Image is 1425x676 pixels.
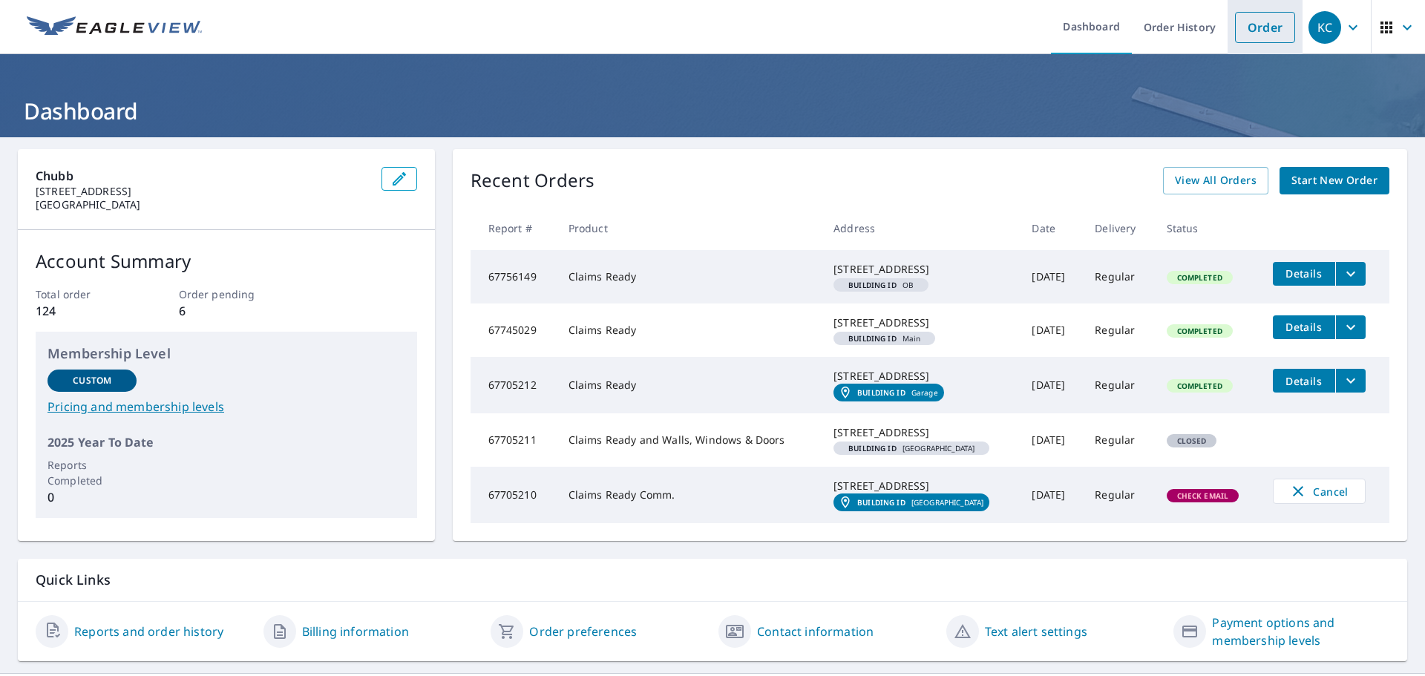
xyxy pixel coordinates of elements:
div: [STREET_ADDRESS] [833,479,1008,493]
th: Report # [471,206,557,250]
div: [STREET_ADDRESS] [833,425,1008,440]
td: 67705210 [471,467,557,523]
button: detailsBtn-67705212 [1273,369,1335,393]
td: Regular [1083,303,1154,357]
span: Completed [1168,381,1231,391]
div: [STREET_ADDRESS] [833,262,1008,277]
button: filesDropdownBtn-67705212 [1335,369,1366,393]
th: Date [1020,206,1083,250]
td: 67745029 [471,303,557,357]
p: Total order [36,286,131,302]
span: Completed [1168,326,1231,336]
a: Text alert settings [985,623,1087,640]
td: Regular [1083,467,1154,523]
button: detailsBtn-67745029 [1273,315,1335,339]
a: View All Orders [1163,167,1268,194]
p: 0 [47,488,137,506]
span: Details [1282,374,1326,388]
p: Recent Orders [471,167,595,194]
td: [DATE] [1020,357,1083,413]
th: Delivery [1083,206,1154,250]
span: Details [1282,320,1326,334]
td: Claims Ready [557,250,822,303]
p: Order pending [179,286,274,302]
button: detailsBtn-67756149 [1273,262,1335,286]
span: Completed [1168,272,1231,283]
p: 124 [36,302,131,320]
span: Details [1282,266,1326,280]
div: KC [1308,11,1341,44]
span: OB [839,281,923,289]
td: 67705212 [471,357,557,413]
span: Start New Order [1291,171,1377,190]
img: EV Logo [27,16,202,39]
div: [STREET_ADDRESS] [833,369,1008,384]
span: Check Email [1168,490,1238,501]
td: Claims Ready [557,303,822,357]
th: Address [822,206,1020,250]
button: filesDropdownBtn-67756149 [1335,262,1366,286]
a: Reports and order history [74,623,223,640]
div: [STREET_ADDRESS] [833,315,1008,330]
em: Building ID [857,388,905,397]
a: Billing information [302,623,409,640]
td: 67756149 [471,250,557,303]
td: [DATE] [1020,467,1083,523]
span: [GEOGRAPHIC_DATA] [839,444,983,452]
td: Claims Ready and Walls, Windows & Doors [557,413,822,467]
td: Claims Ready [557,357,822,413]
em: Building ID [848,335,897,342]
p: Account Summary [36,248,417,275]
p: Membership Level [47,344,405,364]
a: Building ID[GEOGRAPHIC_DATA] [833,493,989,511]
button: filesDropdownBtn-67745029 [1335,315,1366,339]
td: Claims Ready Comm. [557,467,822,523]
p: 6 [179,302,274,320]
a: Building IDGarage [833,384,944,401]
span: Cancel [1288,482,1350,500]
td: Regular [1083,413,1154,467]
span: Closed [1168,436,1216,446]
a: Order preferences [529,623,637,640]
td: [DATE] [1020,250,1083,303]
td: [DATE] [1020,413,1083,467]
em: Building ID [848,281,897,289]
span: View All Orders [1175,171,1257,190]
h1: Dashboard [18,96,1407,126]
a: Order [1235,12,1295,43]
td: Regular [1083,250,1154,303]
td: Regular [1083,357,1154,413]
p: Chubb [36,167,370,185]
p: 2025 Year To Date [47,433,405,451]
button: Cancel [1273,479,1366,504]
em: Building ID [857,498,905,507]
span: Main [839,335,929,342]
p: Reports Completed [47,457,137,488]
a: Pricing and membership levels [47,398,405,416]
a: Payment options and membership levels [1212,614,1389,649]
p: Quick Links [36,571,1389,589]
a: Start New Order [1280,167,1389,194]
a: Contact information [757,623,874,640]
em: Building ID [848,444,897,452]
th: Product [557,206,822,250]
p: Custom [73,374,111,387]
td: [DATE] [1020,303,1083,357]
p: [GEOGRAPHIC_DATA] [36,198,370,211]
th: Status [1155,206,1261,250]
p: [STREET_ADDRESS] [36,185,370,198]
td: 67705211 [471,413,557,467]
